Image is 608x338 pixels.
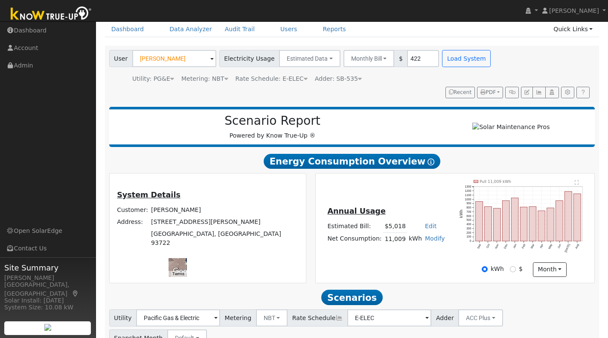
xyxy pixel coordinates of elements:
[117,191,180,199] u: System Details
[557,243,562,249] text: Jun
[467,223,471,226] text: 400
[576,87,590,99] a: Help Link
[431,309,459,326] span: Adder
[491,265,504,273] label: kWh
[470,239,471,242] text: 0
[503,200,510,241] rect: onclick=""
[425,223,436,229] a: Edit
[530,243,535,249] text: Mar
[549,7,599,14] span: [PERSON_NAME]
[561,87,574,99] button: Settings
[467,210,471,213] text: 700
[326,220,383,233] td: Estimated Bill:
[4,273,91,282] div: [PERSON_NAME]
[556,200,563,241] rect: onclick=""
[407,233,423,245] td: kWh
[564,243,571,253] text: [DATE]
[565,191,572,241] rect: onclick=""
[465,185,471,188] text: 1300
[236,75,308,82] span: Alias: None
[467,202,471,205] text: 900
[521,207,528,241] rect: onclick=""
[116,204,150,216] td: Customer:
[118,114,427,128] h2: Scenario Report
[547,208,554,241] rect: onclick=""
[428,159,434,165] i: Show Help
[72,290,79,297] a: Map
[326,233,383,245] td: Net Consumption:
[220,309,256,326] span: Metering
[327,207,385,215] u: Annual Usage
[113,114,432,140] div: Powered by Know True-Up ®
[394,50,407,67] span: $
[136,309,220,326] input: Select a Utility
[219,50,279,67] span: Electricity Usage
[575,180,579,185] text: 
[465,197,471,200] text: 1000
[171,266,199,277] a: Open this area in Google Maps (opens a new window)
[181,74,228,83] div: Metering: NBT
[150,228,300,249] td: [GEOGRAPHIC_DATA], [GEOGRAPHIC_DATA] 93722
[383,220,407,233] td: $5,018
[574,194,581,241] rect: onclick=""
[445,87,475,99] button: Recent
[465,193,471,196] text: 1100
[163,21,218,37] a: Data Analyzer
[150,216,300,228] td: [STREET_ADDRESS][PERSON_NAME]
[519,265,523,273] label: $
[503,243,509,249] text: Dec
[547,21,599,37] a: Quick Links
[171,266,199,277] img: Google
[347,309,431,326] input: Select a Rate Schedule
[480,179,511,183] text: Pull 11,009 kWh
[315,74,362,83] div: Adder: SB-535
[4,303,91,312] div: System Size: 10.08 kW
[467,206,471,209] text: 800
[545,87,559,99] button: Login As
[510,266,516,272] input: $
[105,21,151,37] a: Dashboard
[287,309,348,326] span: Rate Schedule
[532,87,546,99] button: Multi-Series Graph
[521,87,533,99] button: Edit User
[317,21,352,37] a: Reports
[477,87,503,99] button: PDF
[256,309,288,326] button: NBT
[495,243,500,249] text: Nov
[442,50,491,67] button: Load System
[264,154,440,169] span: Energy Consumption Overview
[482,266,488,272] input: kWh
[494,208,501,241] rect: onclick=""
[109,309,137,326] span: Utility
[467,231,471,234] text: 200
[460,209,463,218] text: kWh
[6,5,96,24] img: Know True-Up
[321,290,382,305] span: Scenarios
[132,74,174,83] div: Utility: PG&E
[476,201,483,241] rect: onclick=""
[467,214,471,217] text: 600
[383,233,407,245] td: 11,009
[477,243,482,249] text: Sep
[274,21,304,37] a: Users
[467,218,471,221] text: 500
[521,243,526,249] text: Feb
[172,271,184,276] a: Terms (opens in new tab)
[533,262,567,277] button: month
[4,262,91,273] span: Site Summary
[4,296,91,305] div: Solar Install: [DATE]
[505,87,518,99] button: Generate Report Link
[538,211,545,241] rect: onclick=""
[575,243,580,249] text: Aug
[218,21,261,37] a: Audit Trail
[4,280,91,298] div: [GEOGRAPHIC_DATA], [GEOGRAPHIC_DATA]
[279,50,340,67] button: Estimated Data
[548,243,553,250] text: May
[132,50,216,67] input: Select a User
[512,198,519,241] rect: onclick=""
[116,216,150,228] td: Address:
[512,243,517,249] text: Jan
[486,243,491,249] text: Oct
[485,206,492,241] rect: onclick=""
[150,204,300,216] td: [PERSON_NAME]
